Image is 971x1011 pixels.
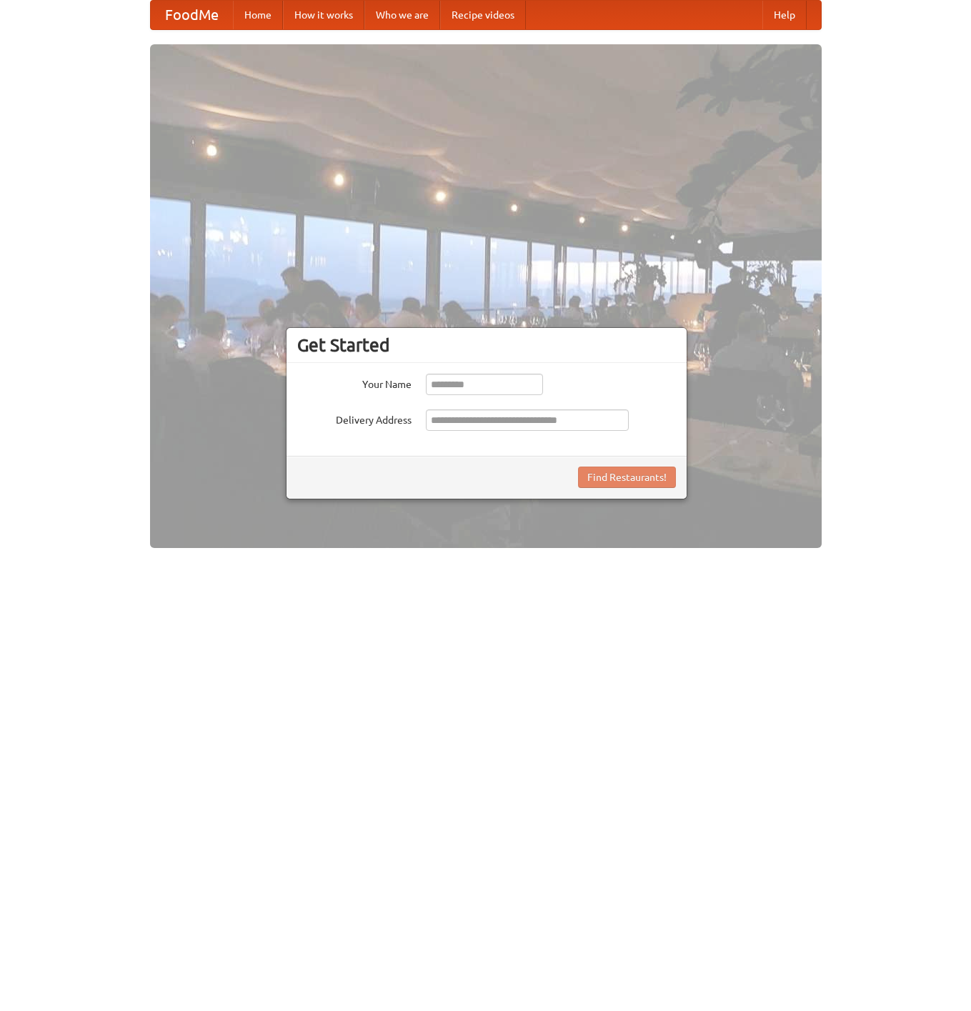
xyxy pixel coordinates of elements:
[297,334,676,356] h3: Get Started
[283,1,364,29] a: How it works
[297,374,412,392] label: Your Name
[233,1,283,29] a: Home
[297,409,412,427] label: Delivery Address
[578,467,676,488] button: Find Restaurants!
[151,1,233,29] a: FoodMe
[762,1,807,29] a: Help
[364,1,440,29] a: Who we are
[440,1,526,29] a: Recipe videos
